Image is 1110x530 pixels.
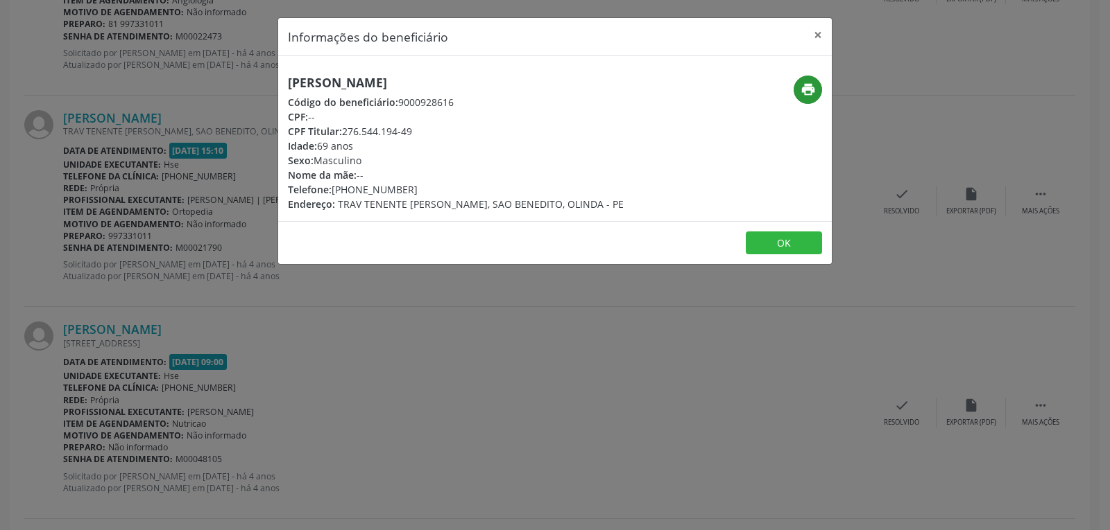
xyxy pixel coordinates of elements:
span: TRAV TENENTE [PERSON_NAME], SAO BENEDITO, OLINDA - PE [338,197,624,211]
button: Close [804,18,832,52]
button: OK [746,231,822,255]
h5: [PERSON_NAME] [288,76,624,90]
button: print [794,76,822,104]
span: Sexo: [288,154,314,167]
span: CPF Titular: [288,125,342,138]
div: -- [288,109,624,124]
span: Código do beneficiário: [288,96,398,109]
div: Masculino [288,153,624,168]
i: print [801,82,816,97]
span: Idade: [288,139,317,152]
div: 9000928616 [288,95,624,109]
div: 276.544.194-49 [288,124,624,139]
span: Endereço: [288,197,335,211]
span: Telefone: [288,183,332,196]
div: -- [288,168,624,182]
h5: Informações do beneficiário [288,28,448,46]
div: 69 anos [288,139,624,153]
div: [PHONE_NUMBER] [288,182,624,197]
span: CPF: [288,110,308,123]
span: Nome da mãe: [288,168,357,182]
